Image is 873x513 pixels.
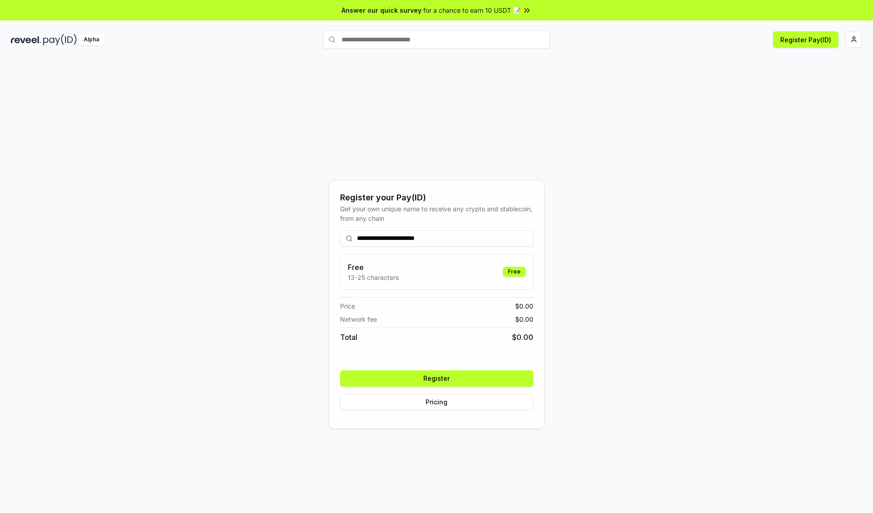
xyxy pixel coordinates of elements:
[340,204,533,223] div: Get your own unique name to receive any crypto and stablecoin, from any chain
[340,370,533,387] button: Register
[503,267,526,277] div: Free
[340,301,355,311] span: Price
[340,314,377,324] span: Network fee
[348,273,399,282] p: 13-25 characters
[341,5,421,15] span: Answer our quick survey
[515,301,533,311] span: $ 0.00
[340,191,533,204] div: Register your Pay(ID)
[423,5,521,15] span: for a chance to earn 10 USDT 📝
[340,332,357,343] span: Total
[515,314,533,324] span: $ 0.00
[79,34,104,45] div: Alpha
[512,332,533,343] span: $ 0.00
[348,262,399,273] h3: Free
[340,394,533,410] button: Pricing
[773,31,838,48] button: Register Pay(ID)
[11,34,41,45] img: reveel_dark
[43,34,77,45] img: pay_id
